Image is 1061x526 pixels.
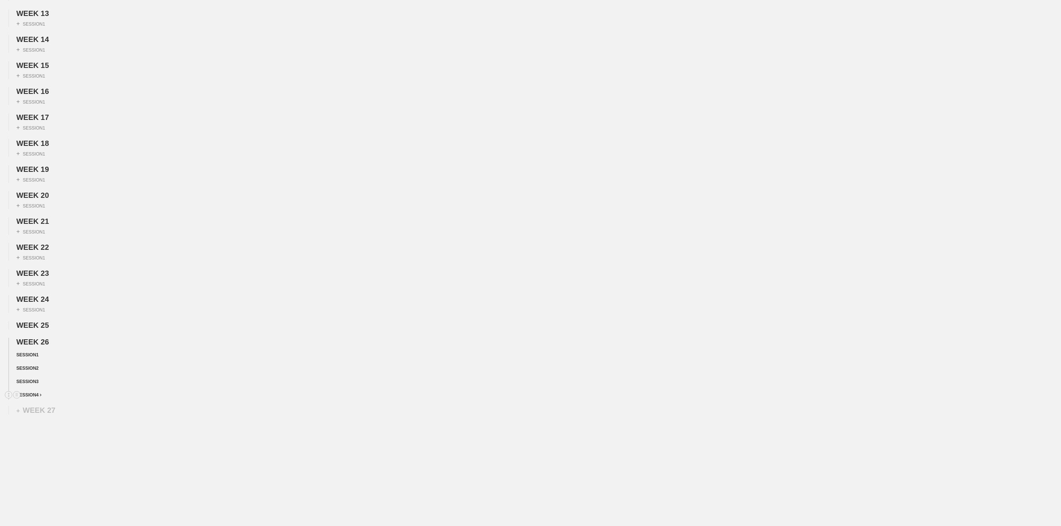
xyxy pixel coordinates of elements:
[16,338,49,346] span: WEEK 26
[16,408,20,414] span: +
[16,124,20,131] span: +
[16,379,39,384] span: SESSION 3
[16,202,20,209] span: +
[16,72,20,79] span: +
[16,280,45,287] div: SESSION 1
[16,228,45,235] div: SESSION 1
[16,352,39,357] span: SESSION 1
[16,35,49,43] span: WEEK 14
[16,20,45,27] div: SESSION 1
[16,306,45,313] div: SESSION 1
[16,165,49,173] span: WEEK 19
[16,98,45,105] div: SESSION 1
[16,392,42,398] span: SESSION 4
[16,202,45,209] div: SESSION 1
[16,20,20,27] span: +
[16,124,45,131] div: SESSION 1
[16,72,45,79] div: SESSION 1
[40,394,42,396] img: carrot_right.png
[16,243,49,251] span: WEEK 22
[1024,490,1061,526] iframe: Chat Widget
[16,406,55,415] div: WEEK 27
[16,46,45,53] div: SESSION 1
[16,269,49,277] span: WEEK 23
[16,254,45,261] div: SESSION 1
[16,98,20,105] span: +
[16,150,20,157] span: +
[16,254,20,261] span: +
[16,191,49,199] span: WEEK 20
[16,217,49,225] span: WEEK 21
[16,9,49,17] span: WEEK 13
[16,150,45,157] div: SESSION 1
[16,295,49,303] span: WEEK 24
[16,280,20,287] span: +
[16,87,49,95] span: WEEK 16
[16,228,20,235] span: +
[16,113,49,121] span: WEEK 17
[16,306,20,313] span: +
[16,366,39,371] span: SESSION 2
[16,61,49,69] span: WEEK 15
[16,46,20,53] span: +
[16,176,45,183] div: SESSION 1
[16,176,20,183] span: +
[16,139,49,147] span: WEEK 18
[16,321,49,329] span: WEEK 25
